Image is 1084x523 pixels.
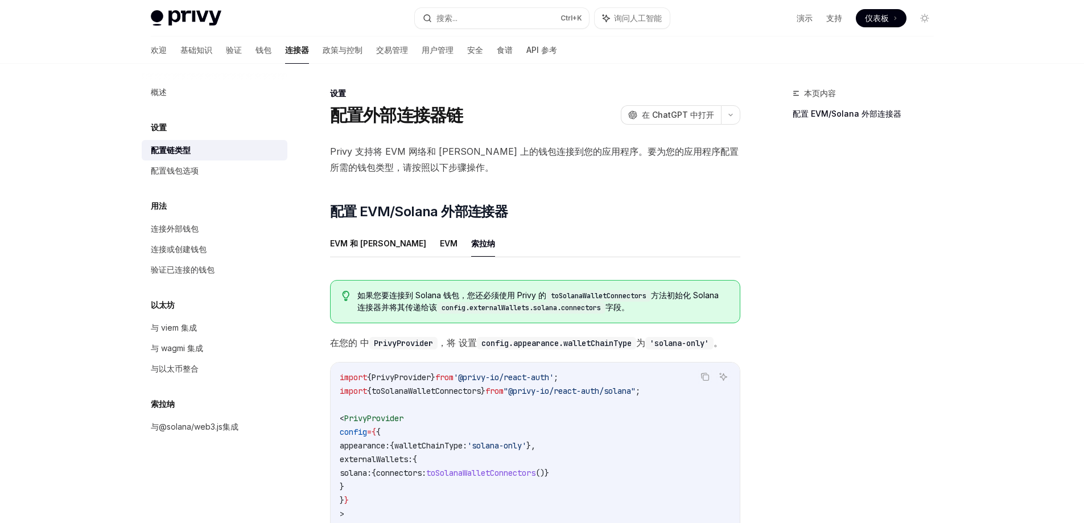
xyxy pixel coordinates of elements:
[372,372,431,382] span: PrivyProvider
[645,337,714,349] code: 'solana-only'
[372,427,376,437] span: {
[431,372,435,382] span: }
[642,110,714,120] font: 在 ChatGPT 中打开
[797,13,813,23] font: 演示
[856,9,906,27] a: 仪表板
[255,45,271,55] font: 钱包
[180,45,212,55] font: 基础知识
[367,372,372,382] span: {
[340,481,344,492] span: }
[151,45,167,55] font: 欢迎
[367,386,372,396] span: {
[454,372,554,382] span: '@privy-io/react-auth'
[535,468,549,478] span: ()}
[330,337,369,348] font: 在您的 中
[793,109,901,118] font: 配置 EVM/Solana 外部连接器
[151,343,203,353] font: 与 wagmi 集成
[526,440,535,451] span: },
[804,88,836,98] font: 本页内容
[376,45,408,55] font: 交易管理
[369,337,438,349] code: PrivyProvider
[151,122,167,132] font: 设置
[255,36,271,64] a: 钱包
[793,105,943,123] a: 配置 EVM/Solana 外部连接器
[142,338,287,359] a: 与 wagmi 集成
[151,300,175,310] font: 以太坊
[142,318,287,338] a: 与 viem 集成
[142,239,287,260] a: 连接或创建钱包
[151,87,167,97] font: 概述
[826,13,842,24] a: 支持
[372,468,376,478] span: {
[142,140,287,160] a: 配置链类型
[438,337,477,348] font: ，将 设置
[394,440,467,451] span: walletChainType:
[477,337,636,349] code: config.appearance.walletChainType
[330,230,426,257] button: EVM 和 [PERSON_NAME]
[826,13,842,23] font: 支持
[142,219,287,239] a: 连接外部钱包
[797,13,813,24] a: 演示
[151,166,199,175] font: 配置钱包选项
[554,372,558,382] span: ;
[698,369,712,384] button: 复制代码块中的内容
[340,413,344,423] span: <
[142,160,287,181] a: 配置钱包选项
[226,36,242,64] a: 验证
[340,454,413,464] span: externalWallets:
[916,9,934,27] button: 切换暗模式
[151,265,215,274] font: 验证已连接的钱包
[497,45,513,55] font: 食谱
[142,359,287,379] a: 与以太币整合
[285,45,309,55] font: 连接器
[323,45,362,55] font: 政策与控制
[435,372,454,382] span: from
[716,369,731,384] button: 询问人工智能
[180,36,212,64] a: 基础知识
[340,440,390,451] span: appearance:
[497,36,513,64] a: 食谱
[151,244,207,254] font: 连接或创建钱包
[605,302,629,312] font: 字段。
[467,36,483,64] a: 安全
[467,440,526,451] span: 'solana-only'
[330,238,426,248] font: EVM 和 [PERSON_NAME]
[572,14,582,22] font: +K
[621,105,721,125] button: 在 ChatGPT 中打开
[422,45,454,55] font: 用户管理
[151,399,175,409] font: 索拉纳
[714,337,723,348] font: 。
[440,238,457,248] font: EVM
[546,290,651,302] code: toSolanaWalletConnectors
[340,495,344,505] span: }
[323,36,362,64] a: 政策与控制
[413,454,417,464] span: {
[344,413,403,423] span: PrivyProvider
[471,238,495,248] font: 索拉纳
[471,230,495,257] button: 索拉纳
[330,146,739,173] font: Privy 支持将 EVM 网络和 [PERSON_NAME] 上的钱包连接到您的应用程序。要为您的应用程序配置所需的钱包类型，请按照以下步骤操作。
[485,386,504,396] span: from
[595,8,670,28] button: 询问人工智能
[440,230,457,257] button: EVM
[342,291,350,301] svg: 提示
[344,495,349,505] span: }
[285,36,309,64] a: 连接器
[226,45,242,55] font: 验证
[340,427,367,437] span: config
[422,36,454,64] a: 用户管理
[357,290,546,300] font: 如果您要连接到 Solana 钱包，您还必须使用 Privy 的
[330,105,463,125] font: 配置外部连接器链
[376,36,408,64] a: 交易管理
[151,224,199,233] font: 连接外部钱包
[415,8,589,28] button: 搜索...Ctrl+K
[151,201,167,211] font: 用法
[330,203,508,220] font: 配置 EVM/Solana 外部连接器
[376,468,426,478] span: connectors:
[560,14,572,22] font: Ctrl
[142,82,287,102] a: 概述
[481,386,485,396] span: }
[142,417,287,437] a: 与@solana/web3.js集成
[151,145,191,155] font: 配置链类型
[372,386,481,396] span: toSolanaWalletConnectors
